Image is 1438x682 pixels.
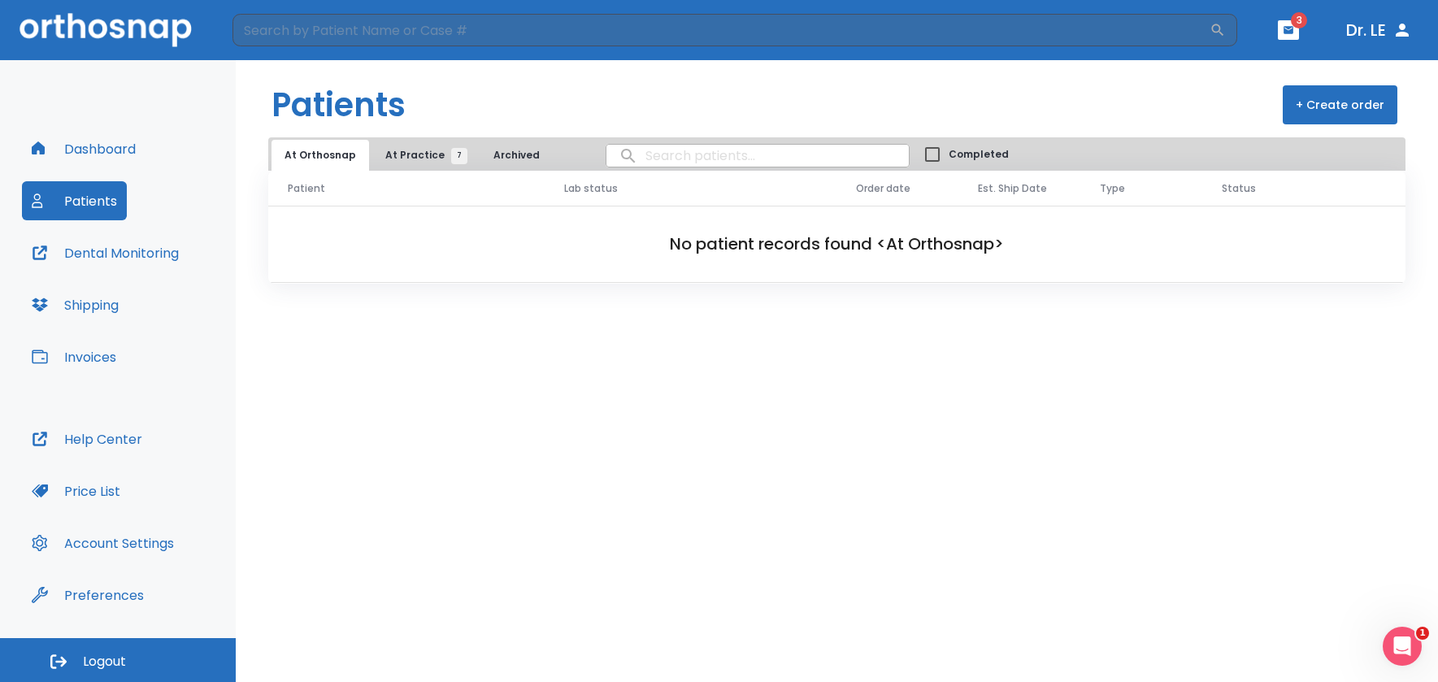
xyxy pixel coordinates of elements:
[22,419,152,458] button: Help Center
[385,148,459,163] span: At Practice
[294,232,1379,256] h2: No patient records found <At Orthosnap>
[232,14,1210,46] input: Search by Patient Name or Case #
[22,337,126,376] button: Invoices
[476,140,557,171] button: Archived
[83,653,126,671] span: Logout
[20,13,192,46] img: Orthosnap
[1416,627,1429,640] span: 1
[22,181,127,220] button: Patients
[1283,85,1397,124] button: + Create order
[22,471,130,510] button: Price List
[564,181,618,196] span: Lab status
[451,148,467,164] span: 7
[272,140,560,171] div: tabs
[22,576,154,615] button: Preferences
[272,140,369,171] button: At Orthosnap
[1340,15,1418,45] button: Dr. LE
[978,181,1047,196] span: Est. Ship Date
[1383,627,1422,666] iframe: Intercom live chat
[1100,181,1125,196] span: Type
[856,181,910,196] span: Order date
[22,523,184,563] button: Account Settings
[22,233,189,272] button: Dental Monitoring
[949,147,1009,162] span: Completed
[606,140,909,172] input: search
[1291,12,1307,28] span: 3
[272,80,406,129] h1: Patients
[1222,181,1256,196] span: Status
[141,588,155,602] div: Tooltip anchor
[288,181,325,196] span: Patient
[22,285,128,324] button: Shipping
[22,129,146,168] button: Dashboard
